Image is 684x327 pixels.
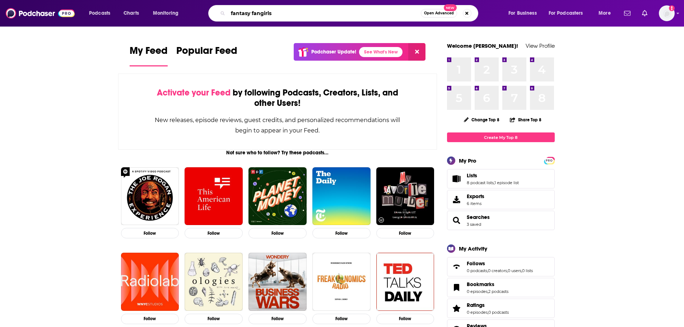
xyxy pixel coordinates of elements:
[154,115,401,136] div: New releases, episode reviews, guest credits, and personalized recommendations will begin to appe...
[447,190,555,209] a: Exports
[544,8,594,19] button: open menu
[621,7,633,19] a: Show notifications dropdown
[467,260,533,267] a: Follows
[6,6,75,20] img: Podchaser - Follow, Share and Rate Podcasts
[450,262,464,272] a: Follows
[185,314,243,324] button: Follow
[669,5,675,11] svg: Add a profile image
[311,49,356,55] p: Podchaser Update!
[376,314,434,324] button: Follow
[447,257,555,276] span: Follows
[450,282,464,293] a: Bookmarks
[508,8,537,18] span: For Business
[467,193,484,200] span: Exports
[444,4,457,11] span: New
[447,42,518,49] a: Welcome [PERSON_NAME]!
[467,222,481,227] a: 3 saved
[153,8,178,18] span: Monitoring
[509,113,542,127] button: Share Top 8
[488,268,507,273] a: 0 creators
[121,228,179,238] button: Follow
[119,8,143,19] a: Charts
[522,268,533,273] a: 0 lists
[424,11,454,15] span: Open Advanced
[503,8,546,19] button: open menu
[447,299,555,318] span: Ratings
[450,215,464,225] a: Searches
[467,172,477,179] span: Lists
[467,172,519,179] a: Lists
[467,302,485,308] span: Ratings
[312,253,371,311] img: Freakonomics Radio
[215,5,485,22] div: Search podcasts, credits, & more...
[659,5,675,21] button: Show profile menu
[118,150,437,156] div: Not sure who to follow? Try these podcasts...
[545,158,554,163] a: PRO
[594,8,620,19] button: open menu
[157,87,231,98] span: Activate your Feed
[185,253,243,311] img: Ologies with Alie Ward
[467,268,487,273] a: 0 podcasts
[312,167,371,225] img: The Daily
[121,167,179,225] img: The Joe Rogan Experience
[176,45,237,66] a: Popular Feed
[124,8,139,18] span: Charts
[659,5,675,21] span: Logged in as gabrielle.gantz
[467,281,508,288] a: Bookmarks
[450,195,464,205] span: Exports
[185,167,243,225] img: This American Life
[376,253,434,311] img: TED Talks Daily
[130,45,168,61] span: My Feed
[447,211,555,230] span: Searches
[312,228,371,238] button: Follow
[447,169,555,188] span: Lists
[549,8,583,18] span: For Podcasters
[121,314,179,324] button: Follow
[89,8,110,18] span: Podcasts
[421,9,457,18] button: Open AdvancedNew
[467,289,488,294] a: 0 episodes
[248,228,307,238] button: Follow
[248,167,307,225] img: Planet Money
[488,310,509,315] a: 0 podcasts
[659,5,675,21] img: User Profile
[467,214,490,220] a: Searches
[599,8,611,18] span: More
[488,289,508,294] a: 2 podcasts
[494,180,519,185] a: 1 episode list
[521,268,522,273] span: ,
[467,201,484,206] span: 6 items
[248,253,307,311] img: Business Wars
[121,253,179,311] img: Radiolab
[312,314,371,324] button: Follow
[376,228,434,238] button: Follow
[494,180,494,185] span: ,
[228,8,421,19] input: Search podcasts, credits, & more...
[185,228,243,238] button: Follow
[488,310,488,315] span: ,
[488,289,488,294] span: ,
[248,314,307,324] button: Follow
[526,42,555,49] a: View Profile
[154,88,401,108] div: by following Podcasts, Creators, Lists, and other Users!
[459,157,476,164] div: My Pro
[467,310,488,315] a: 0 episodes
[447,278,555,297] span: Bookmarks
[376,167,434,225] img: My Favorite Murder with Karen Kilgariff and Georgia Hardstark
[460,115,504,124] button: Change Top 8
[84,8,120,19] button: open menu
